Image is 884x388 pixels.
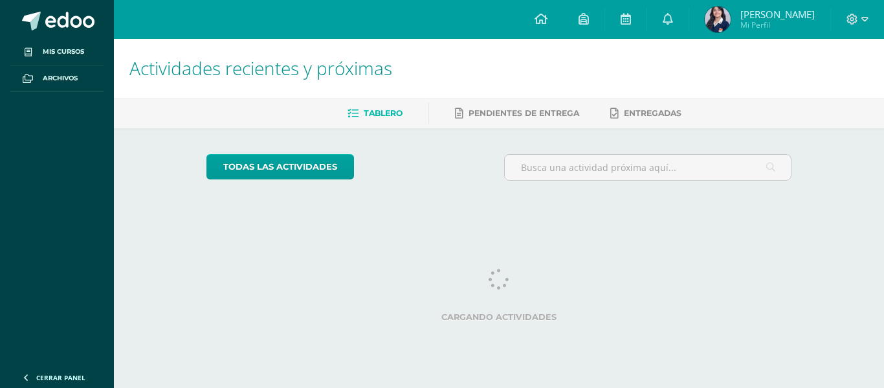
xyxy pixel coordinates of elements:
span: Mis cursos [43,47,84,57]
a: Tablero [348,103,403,124]
span: Actividades recientes y próximas [129,56,392,80]
a: Mis cursos [10,39,104,65]
a: Archivos [10,65,104,92]
input: Busca una actividad próxima aquí... [505,155,791,180]
span: Mi Perfil [740,19,815,30]
a: Pendientes de entrega [455,103,579,124]
a: todas las Actividades [206,154,354,179]
span: Pendientes de entrega [469,108,579,118]
span: Tablero [364,108,403,118]
span: Archivos [43,73,78,84]
span: Cerrar panel [36,373,85,382]
a: Entregadas [610,103,681,124]
img: be204d0af1a65b80fd24d59c432c642a.png [705,6,731,32]
span: [PERSON_NAME] [740,8,815,21]
span: Entregadas [624,108,681,118]
label: Cargando actividades [206,312,792,322]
